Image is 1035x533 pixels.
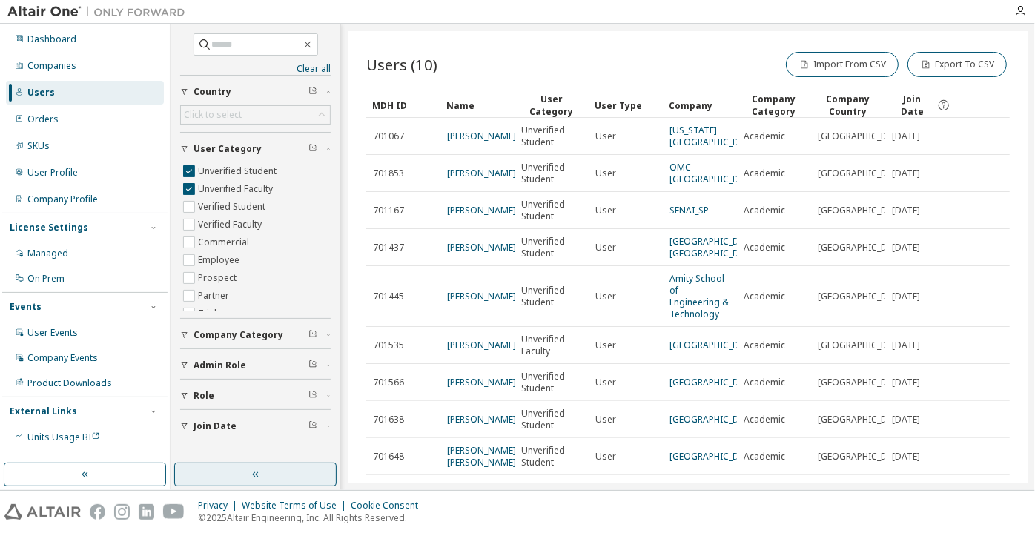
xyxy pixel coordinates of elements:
span: Clear filter [308,390,317,402]
span: User [595,377,616,388]
div: Users [27,87,55,99]
div: Company Events [27,352,98,364]
div: Website Terms of Use [242,500,351,512]
div: Product Downloads [27,377,112,389]
span: Clear filter [308,86,317,98]
span: Units Usage BI [27,431,100,443]
span: [DATE] [892,377,920,388]
img: facebook.svg [90,504,105,520]
span: Admin Role [194,360,246,371]
span: Academic [744,291,785,302]
span: Unverified Student [521,285,582,308]
button: Join Date [180,410,331,443]
span: 701067 [373,130,404,142]
span: [DATE] [892,451,920,463]
span: [DATE] [892,291,920,302]
span: User [595,291,616,302]
span: [DATE] [892,130,920,142]
span: User [595,242,616,254]
div: User Profile [27,167,78,179]
span: [GEOGRAPHIC_DATA] [818,205,907,216]
div: Dashboard [27,33,76,45]
span: Clear filter [308,329,317,341]
a: [PERSON_NAME] [447,376,516,388]
span: User [595,130,616,142]
span: Company Category [194,329,283,341]
label: Unverified Student [198,162,280,180]
span: Academic [744,130,785,142]
span: Role [194,390,214,402]
div: SKUs [27,140,50,152]
span: Clear filter [308,360,317,371]
span: Academic [744,205,785,216]
span: Unverified Student [521,408,582,431]
label: Trial [198,305,219,322]
a: [GEOGRAPHIC_DATA] [GEOGRAPHIC_DATA] [669,235,758,259]
a: [PERSON_NAME] [447,204,516,216]
label: Verified Faculty [198,216,265,234]
span: 701853 [373,168,404,179]
span: User [595,168,616,179]
span: User [595,451,616,463]
button: Country [180,76,331,108]
label: Commercial [198,234,252,251]
span: Unverified Student [521,125,582,148]
span: Academic [744,168,785,179]
div: MDH ID [372,93,434,117]
div: Name [446,93,509,117]
div: User Events [27,327,78,339]
p: © 2025 Altair Engineering, Inc. All Rights Reserved. [198,512,427,524]
button: Admin Role [180,349,331,382]
a: [PERSON_NAME] [447,167,516,179]
div: Company [669,93,731,117]
a: [PERSON_NAME] [447,241,516,254]
a: [US_STATE][GEOGRAPHIC_DATA] [669,124,758,148]
div: License Settings [10,222,88,234]
a: [PERSON_NAME] [447,413,516,426]
a: [GEOGRAPHIC_DATA] [669,413,758,426]
span: [GEOGRAPHIC_DATA] [818,168,907,179]
span: [DATE] [892,242,920,254]
div: External Links [10,405,77,417]
a: [GEOGRAPHIC_DATA] [669,376,758,388]
label: Prospect [198,269,239,287]
div: Privacy [198,500,242,512]
img: altair_logo.svg [4,504,81,520]
span: User Category [194,143,262,155]
div: Company Profile [27,193,98,205]
a: [PERSON_NAME] [PERSON_NAME] [447,444,516,469]
span: Academic [744,414,785,426]
div: Company Country [817,93,879,118]
button: Role [180,380,331,412]
a: Perbanas Institute [669,481,710,506]
a: Amity School of Engineering & Technology [669,272,729,320]
span: [GEOGRAPHIC_DATA] [818,242,907,254]
div: Events [10,301,42,313]
span: Join Date [194,420,237,432]
span: Unverified Faculty [521,334,582,357]
span: Unverified Student [521,482,582,506]
span: 701648 [373,451,404,463]
span: Clear filter [308,143,317,155]
span: Academic [744,242,785,254]
span: Unverified Student [521,162,582,185]
span: [GEOGRAPHIC_DATA] [818,377,907,388]
button: Import From CSV [786,52,899,77]
button: Company Category [180,319,331,351]
span: 701638 [373,414,404,426]
span: [DATE] [892,205,920,216]
span: [GEOGRAPHIC_DATA] [818,130,907,142]
a: [PERSON_NAME] [447,290,516,302]
img: Altair One [7,4,193,19]
label: Verified Student [198,198,268,216]
a: [PERSON_NAME] [447,130,516,142]
label: Partner [198,287,232,305]
button: Export To CSV [907,52,1007,77]
span: [DATE] [892,340,920,351]
span: User [595,205,616,216]
span: [GEOGRAPHIC_DATA] [818,414,907,426]
img: linkedin.svg [139,504,154,520]
span: Users (10) [366,54,437,75]
span: Unverified Student [521,199,582,222]
img: youtube.svg [163,504,185,520]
